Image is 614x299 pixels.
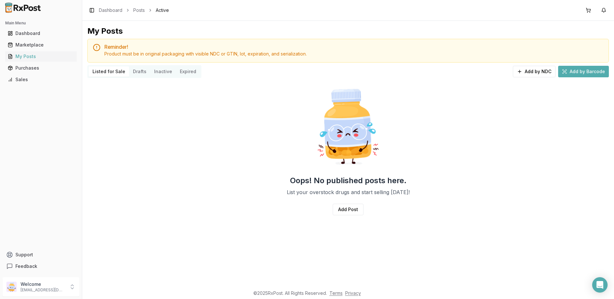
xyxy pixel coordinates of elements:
[6,282,17,292] img: User avatar
[5,74,77,85] a: Sales
[8,30,74,37] div: Dashboard
[89,66,129,77] button: Listed for Sale
[3,3,44,13] img: RxPost Logo
[5,39,77,51] a: Marketplace
[307,86,389,168] img: Sad Pill Bottle
[8,42,74,48] div: Marketplace
[345,290,361,296] a: Privacy
[5,62,77,74] a: Purchases
[104,51,603,57] div: Product must be in original packaging with visible NDC or GTIN, lot, expiration, and serialization.
[87,26,123,36] div: My Posts
[513,66,556,77] button: Add by NDC
[3,40,79,50] button: Marketplace
[5,21,77,26] h2: Main Menu
[3,261,79,272] button: Feedback
[5,28,77,39] a: Dashboard
[21,281,65,287] p: Welcome
[21,287,65,293] p: [EMAIL_ADDRESS][DOMAIN_NAME]
[133,7,145,13] a: Posts
[592,277,608,293] div: Open Intercom Messenger
[290,175,407,186] h2: Oops! No published posts here.
[287,188,410,196] p: List your overstock drugs and start selling [DATE]!
[15,263,37,269] span: Feedback
[129,66,150,77] button: Drafts
[8,53,74,60] div: My Posts
[329,290,343,296] a: Terms
[5,51,77,62] a: My Posts
[99,7,122,13] a: Dashboard
[558,66,609,77] button: Add by Barcode
[8,65,74,71] div: Purchases
[3,51,79,62] button: My Posts
[150,66,176,77] button: Inactive
[3,74,79,85] button: Sales
[3,63,79,73] button: Purchases
[156,7,169,13] span: Active
[8,76,74,83] div: Sales
[3,249,79,261] button: Support
[104,44,603,49] h5: Reminder!
[176,66,200,77] button: Expired
[3,28,79,38] button: Dashboard
[333,204,364,215] a: Add Post
[99,7,169,13] nav: breadcrumb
